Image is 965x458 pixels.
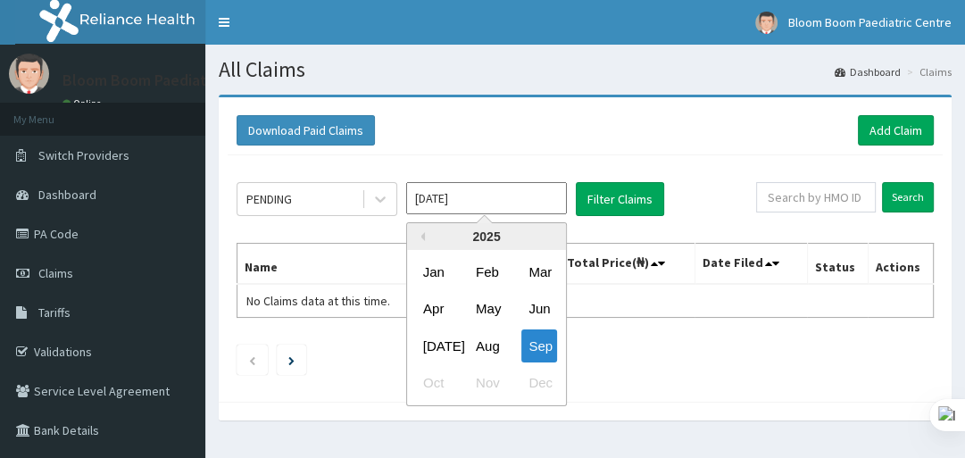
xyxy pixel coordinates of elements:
[695,244,807,285] th: Date Filed
[219,58,952,81] h1: All Claims
[756,182,876,212] input: Search by HMO ID
[807,244,868,285] th: Status
[62,97,105,110] a: Online
[521,329,557,362] div: Choose September 2025
[868,244,933,285] th: Actions
[288,352,295,368] a: Next page
[248,352,256,368] a: Previous page
[237,244,413,285] th: Name
[858,115,934,146] a: Add Claim
[407,223,566,250] div: 2025
[576,182,664,216] button: Filter Claims
[521,255,557,288] div: Choose March 2025
[469,255,504,288] div: Choose February 2025
[38,187,96,203] span: Dashboard
[903,64,952,79] li: Claims
[38,265,73,281] span: Claims
[246,190,292,208] div: PENDING
[416,232,425,241] button: Previous Year
[38,147,129,163] span: Switch Providers
[38,304,71,321] span: Tariffs
[835,64,901,79] a: Dashboard
[469,329,504,362] div: Choose August 2025
[416,255,452,288] div: Choose January 2025
[521,293,557,326] div: Choose June 2025
[416,329,452,362] div: Choose July 2025
[416,293,452,326] div: Choose April 2025
[62,72,276,88] p: Bloom Boom Paediatric Centre
[469,293,504,326] div: Choose May 2025
[788,14,952,30] span: Bloom Boom Paediatric Centre
[882,182,934,212] input: Search
[406,182,567,214] input: Select Month and Year
[246,293,390,309] span: No Claims data at this time.
[755,12,778,34] img: User Image
[407,254,566,402] div: month 2025-09
[9,54,49,94] img: User Image
[237,115,375,146] button: Download Paid Claims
